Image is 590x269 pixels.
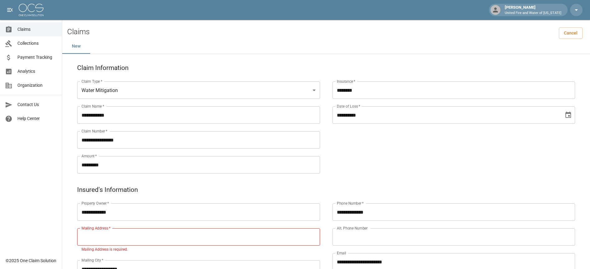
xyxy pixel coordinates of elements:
[17,54,57,61] span: Payment Tracking
[559,27,583,39] a: Cancel
[17,26,57,33] span: Claims
[81,153,97,159] label: Amount
[17,82,57,89] span: Organization
[337,250,346,256] label: Email
[19,4,44,16] img: ocs-logo-white-transparent.png
[337,104,360,109] label: Date of Loss
[62,39,90,54] button: New
[77,81,320,99] div: Water Mitigation
[6,257,56,264] div: © 2025 One Claim Solution
[502,4,564,16] div: [PERSON_NAME]
[337,225,368,231] label: Alt. Phone Number
[17,115,57,122] span: Help Center
[81,225,110,231] label: Mailing Address
[67,27,90,36] h2: Claims
[4,4,16,16] button: open drawer
[81,257,104,263] label: Mailing City
[62,39,590,54] div: dynamic tabs
[505,11,561,16] p: United Fire and Water of [US_STATE]
[17,40,57,47] span: Collections
[17,68,57,75] span: Analytics
[337,79,355,84] label: Insurance
[81,104,104,109] label: Claim Name
[81,201,109,206] label: Property Owner
[81,79,102,84] label: Claim Type
[562,109,574,121] button: Choose date, selected date is Sep 19, 2025
[17,101,57,108] span: Contact Us
[337,201,364,206] label: Phone Number
[81,247,316,253] p: Mailing Address is required.
[81,128,107,134] label: Claim Number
